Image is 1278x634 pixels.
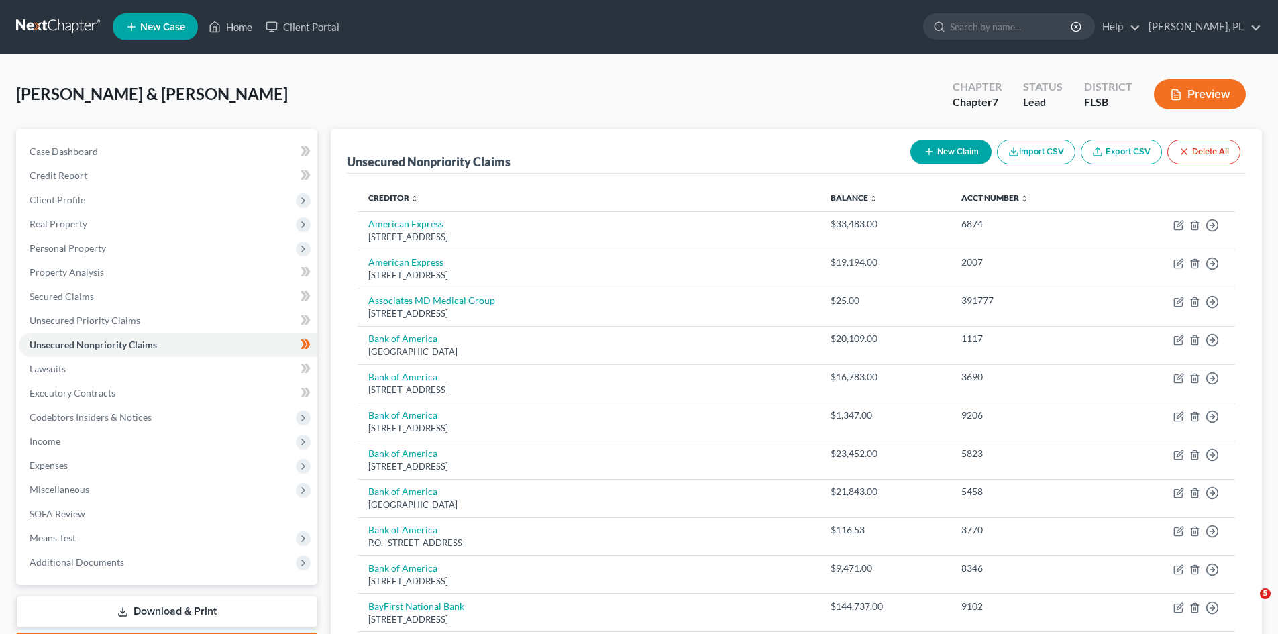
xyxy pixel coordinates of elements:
[19,357,317,381] a: Lawsuits
[869,195,877,203] i: unfold_more
[831,294,939,307] div: $25.00
[961,217,1096,231] div: 6874
[961,256,1096,269] div: 2007
[19,502,317,526] a: SOFA Review
[368,562,437,574] a: Bank of America
[368,600,464,612] a: BayFirst National Bank
[19,284,317,309] a: Secured Claims
[368,295,495,306] a: Associates MD Medical Group
[30,315,140,326] span: Unsecured Priority Claims
[1096,15,1140,39] a: Help
[30,411,152,423] span: Codebtors Insiders & Notices
[19,260,317,284] a: Property Analysis
[1020,195,1028,203] i: unfold_more
[1084,79,1132,95] div: District
[30,194,85,205] span: Client Profile
[368,613,809,626] div: [STREET_ADDRESS]
[368,346,809,358] div: [GEOGRAPHIC_DATA]
[1154,79,1246,109] button: Preview
[30,387,115,399] span: Executory Contracts
[30,460,68,471] span: Expenses
[953,79,1002,95] div: Chapter
[961,370,1096,384] div: 3690
[30,339,157,350] span: Unsecured Nonpriority Claims
[19,381,317,405] a: Executory Contracts
[831,409,939,422] div: $1,347.00
[30,218,87,229] span: Real Property
[831,447,939,460] div: $23,452.00
[30,484,89,495] span: Miscellaneous
[950,14,1073,39] input: Search by name...
[30,290,94,302] span: Secured Claims
[368,269,809,282] div: [STREET_ADDRESS]
[368,193,419,203] a: Creditor unfold_more
[1167,140,1240,164] button: Delete All
[30,435,60,447] span: Income
[1023,95,1063,110] div: Lead
[961,193,1028,203] a: Acct Number unfold_more
[961,332,1096,346] div: 1117
[368,409,437,421] a: Bank of America
[30,508,85,519] span: SOFA Review
[368,447,437,459] a: Bank of America
[831,523,939,537] div: $116.53
[997,140,1075,164] button: Import CSV
[831,562,939,575] div: $9,471.00
[831,193,877,203] a: Balance unfold_more
[953,95,1002,110] div: Chapter
[347,154,511,170] div: Unsecured Nonpriority Claims
[19,140,317,164] a: Case Dashboard
[831,370,939,384] div: $16,783.00
[368,231,809,244] div: [STREET_ADDRESS]
[368,498,809,511] div: [GEOGRAPHIC_DATA]
[961,409,1096,422] div: 9206
[30,170,87,181] span: Credit Report
[259,15,346,39] a: Client Portal
[30,146,98,157] span: Case Dashboard
[30,242,106,254] span: Personal Property
[1142,15,1261,39] a: [PERSON_NAME], PL
[961,562,1096,575] div: 8346
[368,537,809,549] div: P.O. [STREET_ADDRESS]
[961,600,1096,613] div: 9102
[831,485,939,498] div: $21,843.00
[831,600,939,613] div: $144,737.00
[368,486,437,497] a: Bank of America
[831,332,939,346] div: $20,109.00
[368,218,443,229] a: American Express
[16,84,288,103] span: [PERSON_NAME] & [PERSON_NAME]
[19,333,317,357] a: Unsecured Nonpriority Claims
[368,307,809,320] div: [STREET_ADDRESS]
[368,460,809,473] div: [STREET_ADDRESS]
[961,294,1096,307] div: 391777
[961,523,1096,537] div: 3770
[1232,588,1265,621] iframe: Intercom live chat
[368,371,437,382] a: Bank of America
[961,485,1096,498] div: 5458
[19,164,317,188] a: Credit Report
[30,532,76,543] span: Means Test
[831,217,939,231] div: $33,483.00
[411,195,419,203] i: unfold_more
[910,140,992,164] button: New Claim
[368,422,809,435] div: [STREET_ADDRESS]
[30,363,66,374] span: Lawsuits
[992,95,998,108] span: 7
[1023,79,1063,95] div: Status
[1084,95,1132,110] div: FLSB
[368,333,437,344] a: Bank of America
[16,596,317,627] a: Download & Print
[961,447,1096,460] div: 5823
[1081,140,1162,164] a: Export CSV
[19,309,317,333] a: Unsecured Priority Claims
[368,384,809,397] div: [STREET_ADDRESS]
[30,556,124,568] span: Additional Documents
[202,15,259,39] a: Home
[831,256,939,269] div: $19,194.00
[368,575,809,588] div: [STREET_ADDRESS]
[368,256,443,268] a: American Express
[140,22,185,32] span: New Case
[1260,588,1271,599] span: 5
[30,266,104,278] span: Property Analysis
[368,524,437,535] a: Bank of America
